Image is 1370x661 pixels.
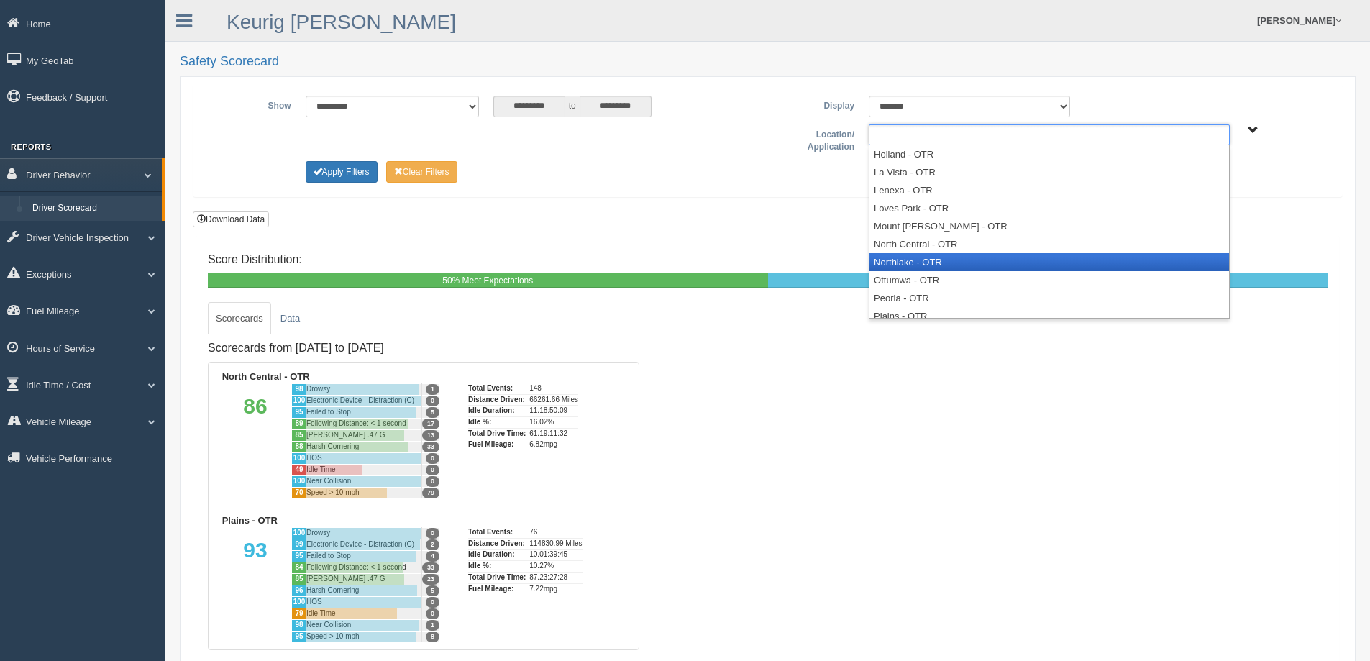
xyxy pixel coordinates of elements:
[426,597,439,608] span: 0
[529,583,582,595] div: 7.22mpg
[529,538,582,550] div: 114830.99 Miles
[222,515,278,526] b: Plains - OTR
[869,253,1229,271] li: Northlake - OTR
[227,11,456,33] a: Keurig [PERSON_NAME]
[291,585,306,596] div: 96
[869,163,1229,181] li: La Vista - OTR
[869,181,1229,199] li: Lenexa - OTR
[468,549,526,560] div: Idle Duration:
[468,405,526,416] div: Idle Duration:
[529,383,578,394] div: 148
[291,631,306,642] div: 95
[442,275,533,286] span: 50% Meet Expectations
[529,394,578,406] div: 66261.66 Miles
[219,383,291,498] div: 86
[869,235,1229,253] li: North Central - OTR
[291,475,306,487] div: 100
[291,406,306,418] div: 95
[468,394,526,406] div: Distance Driven:
[422,574,439,585] span: 23
[219,527,291,642] div: 93
[529,428,578,439] div: 61.19:11:32
[386,161,457,183] button: Change Filter Options
[468,439,526,450] div: Fuel Mileage:
[529,405,578,416] div: 11.18:50:09
[208,302,271,335] a: Scorecards
[291,562,306,573] div: 84
[426,608,439,619] span: 0
[291,464,306,475] div: 49
[869,271,1229,289] li: Ottumwa - OTR
[468,583,526,595] div: Fuel Mileage:
[291,429,306,441] div: 85
[426,620,439,631] span: 1
[869,307,1229,325] li: Plains - OTR
[422,488,439,498] span: 79
[291,395,306,406] div: 100
[291,608,306,619] div: 79
[291,441,306,452] div: 88
[529,549,582,560] div: 10.01:39:45
[869,199,1229,217] li: Loves Park - OTR
[468,416,526,428] div: Idle %:
[208,342,639,355] h4: Scorecards from [DATE] to [DATE]
[291,487,306,498] div: 70
[291,550,306,562] div: 95
[291,596,306,608] div: 100
[426,453,439,464] span: 0
[468,572,526,583] div: Total Drive Time:
[869,145,1229,163] li: Holland - OTR
[291,383,306,395] div: 98
[426,407,439,418] span: 5
[767,96,862,113] label: Display
[204,96,298,113] label: Show
[869,289,1229,307] li: Peoria - OTR
[426,632,439,642] span: 8
[529,560,582,572] div: 10.27%
[529,439,578,450] div: 6.82mpg
[426,528,439,539] span: 0
[222,371,310,382] b: North Central - OTR
[426,384,439,395] span: 1
[291,539,306,550] div: 99
[529,572,582,583] div: 87.23:27:28
[768,124,862,154] label: Location/ Application
[565,96,580,117] span: to
[468,383,526,394] div: Total Events:
[422,430,439,441] span: 13
[180,55,1356,69] h2: Safety Scorecard
[273,302,308,335] a: Data
[529,527,582,538] div: 76
[291,619,306,631] div: 98
[291,573,306,585] div: 85
[468,538,526,550] div: Distance Driven:
[468,527,526,538] div: Total Events:
[869,217,1229,235] li: Mount [PERSON_NAME] - OTR
[422,562,439,573] span: 33
[193,211,269,227] button: Download Data
[422,442,439,452] span: 33
[306,161,378,183] button: Change Filter Options
[426,396,439,406] span: 0
[426,465,439,475] span: 0
[468,560,526,572] div: Idle %:
[422,419,439,429] span: 17
[26,196,162,222] a: Driver Scorecard
[426,585,439,596] span: 5
[208,253,1328,266] h4: Score Distribution:
[529,416,578,428] div: 16.02%
[291,527,306,539] div: 100
[468,428,526,439] div: Total Drive Time:
[426,539,439,550] span: 2
[426,476,439,487] span: 0
[426,551,439,562] span: 4
[291,452,306,464] div: 100
[291,418,306,429] div: 89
